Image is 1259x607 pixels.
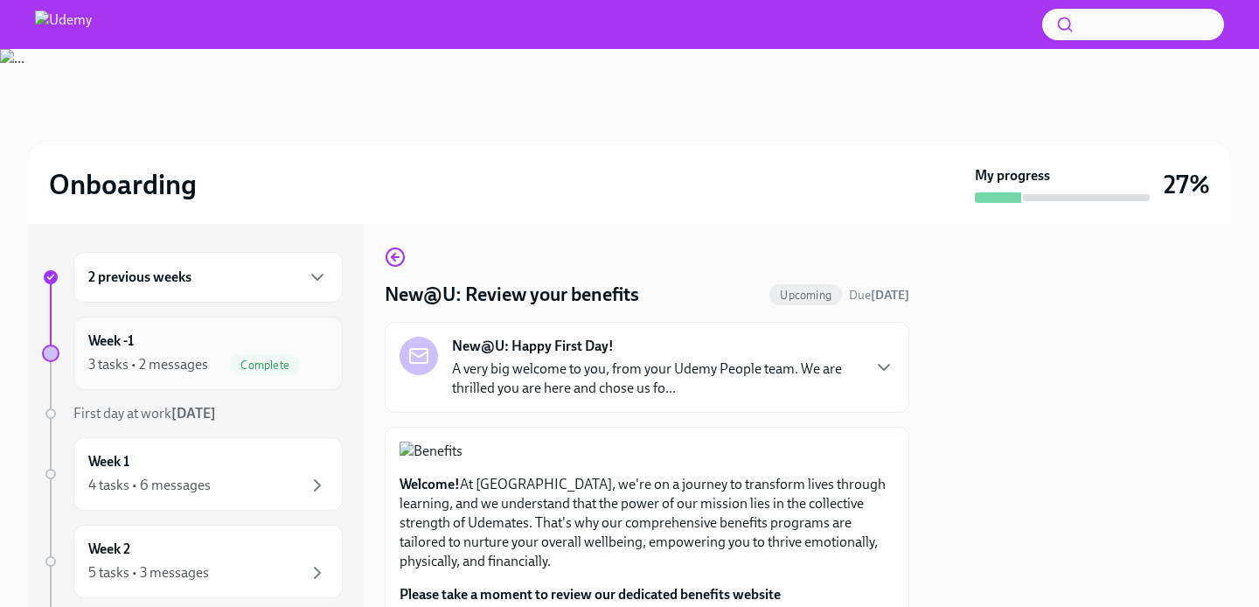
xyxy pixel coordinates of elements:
[452,337,614,356] strong: New@U: Happy First Day!
[88,268,191,287] h6: 2 previous weeks
[452,359,859,398] p: A very big welcome to you, from your Udemy People team. We are thrilled you are here and chose us...
[88,355,208,374] div: 3 tasks • 2 messages
[230,359,300,372] span: Complete
[849,288,909,303] span: Due
[88,563,209,583] div: 5 tasks • 3 messages
[400,476,460,492] strong: Welcome!
[35,10,92,38] img: Udemy
[975,166,1050,185] strong: My progress
[849,287,909,303] span: October 16th, 2025 08:00
[49,167,197,202] h2: Onboarding
[871,288,909,303] strong: [DATE]
[171,405,216,422] strong: [DATE]
[42,404,343,423] a: First day at work[DATE]
[400,475,894,571] p: At [GEOGRAPHIC_DATA], we're on a journey to transform lives through learning, and we understand t...
[42,525,343,598] a: Week 25 tasks • 3 messages
[73,405,216,422] span: First day at work
[88,476,211,495] div: 4 tasks • 6 messages
[42,437,343,511] a: Week 14 tasks • 6 messages
[88,540,130,559] h6: Week 2
[400,442,894,461] button: Zoom image
[42,317,343,390] a: Week -13 tasks • 2 messagesComplete
[88,452,129,471] h6: Week 1
[769,289,842,302] span: Upcoming
[385,282,639,308] h4: New@U: Review your benefits
[88,331,134,351] h6: Week -1
[73,252,343,303] div: 2 previous weeks
[1164,169,1210,200] h3: 27%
